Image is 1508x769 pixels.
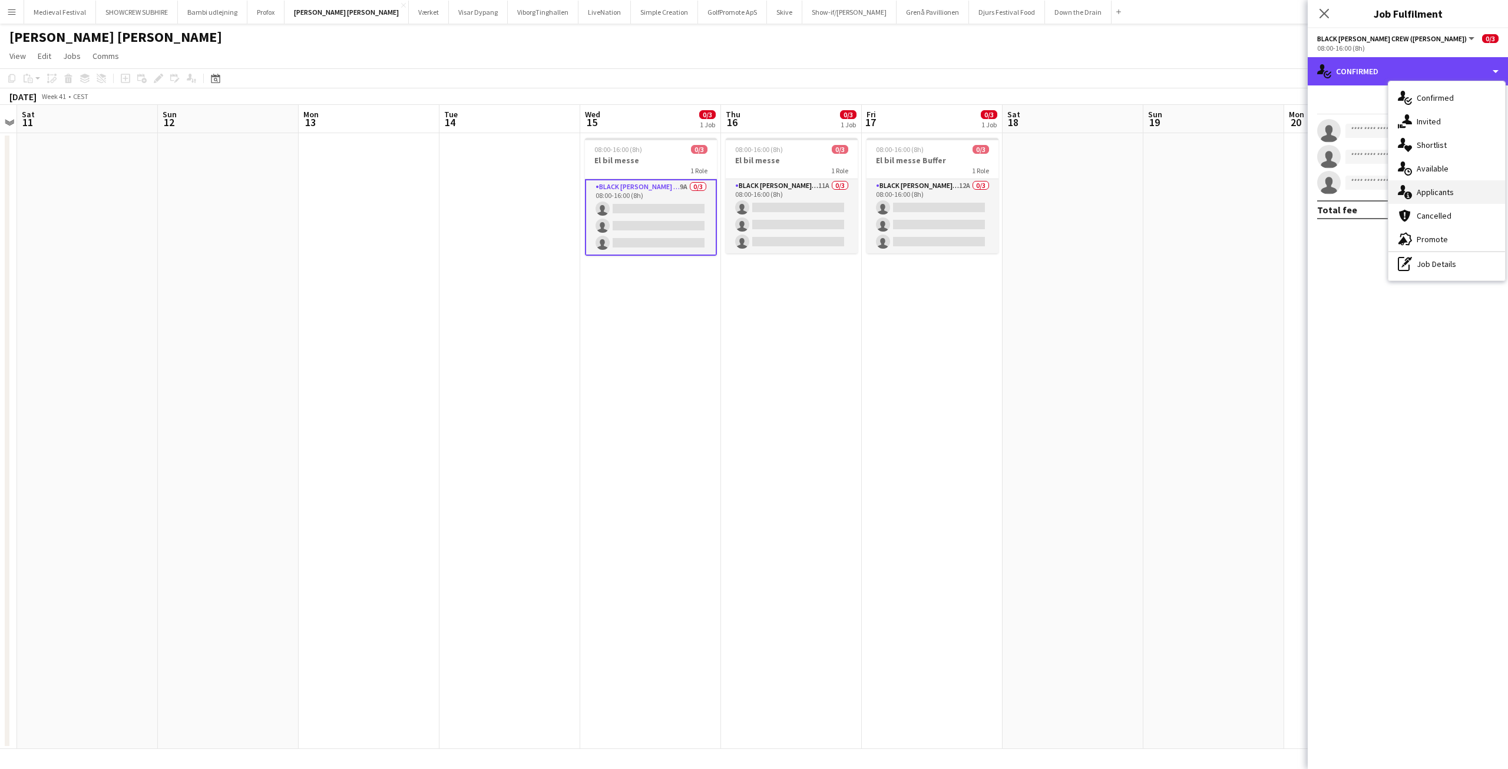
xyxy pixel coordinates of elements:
span: Comms [92,51,119,61]
span: Week 41 [39,92,68,101]
span: Edit [38,51,51,61]
div: 1 Job [981,120,997,129]
span: 16 [724,115,740,129]
span: 15 [583,115,600,129]
a: View [5,48,31,64]
app-card-role: Black [PERSON_NAME] Crew ([PERSON_NAME])11A0/308:00-16:00 (8h) [726,179,858,253]
span: 0/3 [699,110,716,119]
div: 1 Job [841,120,856,129]
h3: El bil messe [585,155,717,166]
a: Edit [33,48,56,64]
span: 08:00-16:00 (8h) [876,145,924,154]
span: Shortlist [1417,140,1447,150]
app-job-card: 08:00-16:00 (8h)0/3El bil messe1 RoleBlack [PERSON_NAME] Crew ([PERSON_NAME])11A0/308:00-16:00 (8h) [726,138,858,253]
span: 1 Role [690,166,707,175]
span: 0/3 [832,145,848,154]
div: 1 Job [700,120,715,129]
span: Promote [1417,234,1448,245]
span: 20 [1287,115,1304,129]
span: 0/3 [1482,34,1499,43]
span: Sat [1007,109,1020,120]
span: Tue [444,109,458,120]
span: Black Luna Crew (Danny) [1317,34,1467,43]
span: Available [1417,163,1449,174]
button: Show-if/[PERSON_NAME] [802,1,897,24]
h3: El bil messe [726,155,858,166]
span: Sun [163,109,177,120]
span: Confirmed [1417,93,1454,103]
span: Wed [585,109,600,120]
span: 0/3 [981,110,997,119]
span: 13 [302,115,319,129]
span: 0/3 [840,110,856,119]
span: View [9,51,26,61]
span: 1 Role [972,166,989,175]
span: 19 [1146,115,1162,129]
button: Medieval Festival [24,1,96,24]
span: 0/3 [973,145,989,154]
span: Cancelled [1417,210,1451,221]
button: GolfPromote ApS [698,1,767,24]
button: LiveNation [578,1,631,24]
a: Comms [88,48,124,64]
span: Mon [1289,109,1304,120]
div: Confirmed [1308,57,1508,85]
span: Fri [867,109,876,120]
button: Simple Creation [631,1,698,24]
span: 08:00-16:00 (8h) [594,145,642,154]
div: CEST [73,92,88,101]
h3: Job Fulfilment [1308,6,1508,21]
span: Jobs [63,51,81,61]
span: Sat [22,109,35,120]
div: Job Details [1388,252,1505,276]
div: 08:00-16:00 (8h) [1317,44,1499,52]
span: 14 [442,115,458,129]
span: 08:00-16:00 (8h) [735,145,783,154]
button: Profox [247,1,285,24]
button: Grenå Pavillionen [897,1,969,24]
span: Sun [1148,109,1162,120]
app-card-role: Black [PERSON_NAME] Crew ([PERSON_NAME])12A0/308:00-16:00 (8h) [867,179,998,253]
span: 12 [161,115,177,129]
span: 17 [865,115,876,129]
span: 11 [20,115,35,129]
button: Black [PERSON_NAME] Crew ([PERSON_NAME]) [1317,34,1476,43]
span: Applicants [1417,187,1454,197]
span: Thu [726,109,740,120]
h1: [PERSON_NAME] [PERSON_NAME] [9,28,222,46]
span: 0/3 [691,145,707,154]
app-job-card: 08:00-16:00 (8h)0/3El bil messe1 RoleBlack [PERSON_NAME] Crew ([PERSON_NAME])9A0/308:00-16:00 (8h) [585,138,717,256]
button: Værket [409,1,449,24]
button: ViborgTinghallen [508,1,578,24]
app-card-role: Black [PERSON_NAME] Crew ([PERSON_NAME])9A0/308:00-16:00 (8h) [585,179,717,256]
span: Mon [303,109,319,120]
button: Djurs Festival Food [969,1,1045,24]
button: Down the Drain [1045,1,1112,24]
span: 18 [1006,115,1020,129]
button: Skive [767,1,802,24]
button: Visar Dypang [449,1,508,24]
app-job-card: 08:00-16:00 (8h)0/3El bil messe Buffer1 RoleBlack [PERSON_NAME] Crew ([PERSON_NAME])12A0/308:00-1... [867,138,998,253]
div: [DATE] [9,91,37,103]
span: Invited [1417,116,1441,127]
button: SHOWCREW SUBHIRE [96,1,178,24]
button: [PERSON_NAME] [PERSON_NAME] [285,1,409,24]
button: Bambi udlejning [178,1,247,24]
div: Total fee [1317,204,1357,216]
h3: El bil messe Buffer [867,155,998,166]
span: 1 Role [831,166,848,175]
a: Jobs [58,48,85,64]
